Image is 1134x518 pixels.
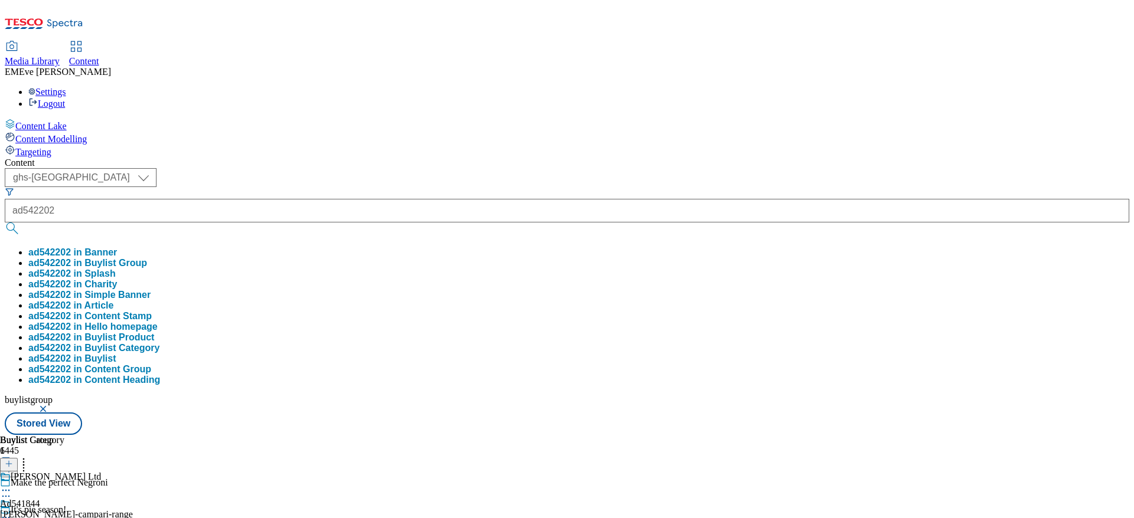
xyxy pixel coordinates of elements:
[28,87,66,97] a: Settings
[28,99,65,109] a: Logout
[28,258,147,268] button: ad542202 in Buylist Group
[5,56,60,66] span: Media Library
[28,322,158,332] button: ad542202 in Hello homepage
[15,147,51,157] span: Targeting
[84,353,116,363] span: Buylist
[84,311,152,321] span: Content Stamp
[19,67,111,77] span: Eve [PERSON_NAME]
[84,258,147,268] span: Buylist Group
[28,311,152,322] div: ad542202 in
[5,395,53,405] span: buylistgroup
[69,42,99,67] a: Content
[5,67,19,77] span: EM
[28,268,116,279] button: ad542202 in Splash
[28,364,151,375] button: ad542202 in Content Group
[11,471,101,482] div: [PERSON_NAME] Ltd
[28,353,116,364] div: ad542202 in
[5,158,1129,168] div: Content
[28,322,158,332] div: ad542202 in
[28,375,160,385] button: ad542202 in Content Heading
[5,145,1129,158] a: Targeting
[28,332,154,343] button: ad542202 in Buylist Product
[28,290,151,300] button: ad542202 in Simple Banner
[84,322,158,332] span: Hello homepage
[15,134,87,144] span: Content Modelling
[28,311,152,322] button: ad542202 in Content Stamp
[28,247,117,258] button: ad542202 in Banner
[28,300,113,311] button: ad542202 in Article
[5,199,1129,222] input: Search
[5,42,60,67] a: Media Library
[28,279,117,290] button: ad542202 in Charity
[5,187,14,196] svg: Search Filters
[5,132,1129,145] a: Content Modelling
[28,353,116,364] button: ad542202 in Buylist
[69,56,99,66] span: Content
[28,343,159,353] button: ad542202 in Buylist Category
[15,121,67,131] span: Content Lake
[5,412,82,435] button: Stored View
[5,119,1129,132] a: Content Lake
[28,258,147,268] div: ad542202 in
